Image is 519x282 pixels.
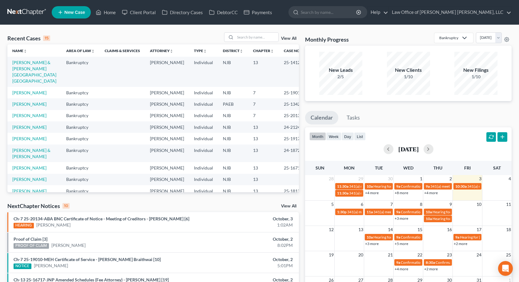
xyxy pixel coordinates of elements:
td: Individual [189,174,218,185]
td: Individual [189,110,218,121]
td: 7 [248,110,279,121]
input: Search by name... [301,6,357,18]
span: 19 [328,251,334,259]
td: NJB [218,121,248,133]
button: list [354,132,366,141]
a: Payments [241,7,275,18]
span: 13 [358,226,364,233]
span: Hearing for [PERSON_NAME] [373,184,421,189]
span: 7 [390,201,393,208]
span: 15 [417,226,423,233]
a: Tasks [341,111,365,125]
th: Claims & Services [100,44,145,57]
span: 16 [446,226,453,233]
a: [PERSON_NAME] [12,136,46,141]
span: 1 [419,175,423,182]
a: Ch-7 25-19010-MEH Certificate of Service - [PERSON_NAME] Braithwai [10] [14,257,161,262]
td: Bankruptcy [61,87,100,98]
div: NOTICE [14,264,31,269]
div: 10 [62,203,70,209]
span: Thu [433,165,442,170]
td: 7 [248,98,279,110]
div: NextChapter Notices [7,202,70,210]
a: [PERSON_NAME] [51,242,86,248]
span: 341(a) meeting for [PERSON_NAME] [430,184,490,189]
input: Search by name... [235,33,278,42]
i: unfold_more [170,49,173,53]
span: 341(a) meeting for [PERSON_NAME] [347,210,407,214]
span: 10a [367,235,373,239]
td: NJB [218,162,248,174]
a: Nameunfold_more [12,48,27,53]
span: 14 [387,226,393,233]
td: [PERSON_NAME] [145,121,189,133]
a: [PERSON_NAME] [12,165,46,170]
span: Confirmation hearing for [PERSON_NAME] [401,235,471,239]
span: Fri [464,165,471,170]
span: 6 [360,201,364,208]
td: 24-18723 [279,145,308,162]
td: NJB [218,57,248,87]
td: 25-13428 [279,98,308,110]
a: [PERSON_NAME] [12,113,46,118]
span: 3 [478,175,482,182]
td: Individual [189,121,218,133]
div: October, 3 [204,216,293,222]
span: 10a [367,184,373,189]
a: [PERSON_NAME] [34,263,68,269]
span: 9a [455,235,459,239]
a: Districtunfold_more [223,48,243,53]
span: 9a [396,260,400,265]
a: Typeunfold_more [194,48,207,53]
a: Attorneyunfold_more [150,48,173,53]
td: Individual [189,98,218,110]
span: 22 [417,251,423,259]
h2: [DATE] [398,146,419,152]
td: Bankruptcy [61,57,100,87]
a: Area of Lawunfold_more [66,48,95,53]
td: Individual [189,87,218,98]
td: Bankruptcy [61,145,100,162]
span: 17 [476,226,482,233]
span: 2 [449,175,453,182]
a: Help [368,7,388,18]
span: Sun [316,165,324,170]
a: +8 more [395,190,408,195]
td: 25-16717 [279,162,308,174]
a: +5 more [395,241,408,246]
td: [PERSON_NAME] [145,98,189,110]
i: unfold_more [203,49,207,53]
span: 20 [358,251,364,259]
i: unfold_more [270,49,274,53]
span: 11 [505,201,512,208]
td: Bankruptcy [61,174,100,185]
a: Case Nounfold_more [284,48,304,53]
i: unfold_more [91,49,95,53]
td: 13 [248,185,279,197]
span: Confirmation hearing for [PERSON_NAME] [401,210,471,214]
td: 13 [248,145,279,162]
span: 8:30a [426,260,435,265]
span: 12 [328,226,334,233]
button: day [341,132,354,141]
span: 8 [419,201,423,208]
span: 23 [446,251,453,259]
td: NJB [218,185,248,197]
span: 10:30a [455,184,467,189]
td: NJB [218,145,248,162]
a: +3 more [395,216,408,221]
span: 11:30a [337,184,348,189]
span: Hearing for [PERSON_NAME] [432,216,481,221]
a: +2 more [424,267,438,271]
span: Hearing for [PERSON_NAME] [432,210,481,214]
td: NJB [218,110,248,121]
span: Wed [403,165,413,170]
span: 4 [508,175,512,182]
a: [PERSON_NAME] [12,101,46,107]
td: Individual [189,133,218,144]
a: Home [93,7,119,18]
td: [PERSON_NAME] [145,57,189,87]
a: Ch-7 25-20134-ABA BNC Certificate of Notice - Meeting of Creditors - [PERSON_NAME] [6] [14,216,189,221]
div: Bankruptcy [439,35,458,40]
span: 28 [328,175,334,182]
